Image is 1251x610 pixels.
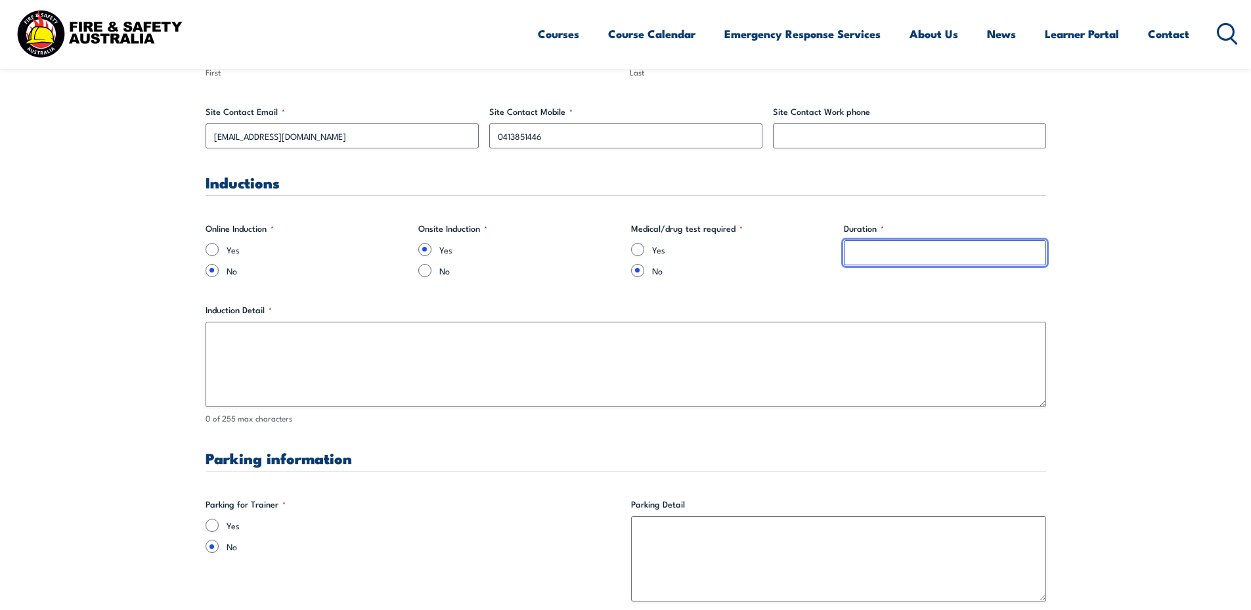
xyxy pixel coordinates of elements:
a: Course Calendar [608,16,695,51]
label: First [206,66,622,79]
h3: Parking information [206,450,1046,466]
label: No [227,264,408,277]
h3: Inductions [206,175,1046,190]
legend: Parking for Trainer [206,498,286,511]
label: Site Contact Work phone [773,105,1046,118]
a: News [987,16,1016,51]
a: Courses [538,16,579,51]
legend: Onsite Induction [418,222,487,235]
a: About Us [910,16,958,51]
a: Contact [1148,16,1189,51]
legend: Online Induction [206,222,274,235]
label: No [439,264,621,277]
a: Emergency Response Services [724,16,881,51]
label: Induction Detail [206,303,1046,316]
label: Yes [227,519,621,532]
label: Yes [652,243,833,256]
label: Site Contact Email [206,105,479,118]
legend: Medical/drug test required [631,222,743,235]
a: Learner Portal [1045,16,1119,51]
label: Parking Detail [631,498,1046,511]
label: Yes [439,243,621,256]
label: Site Contact Mobile [489,105,762,118]
label: Duration [844,222,1046,235]
label: No [227,540,621,553]
label: Yes [227,243,408,256]
div: 0 of 255 max characters [206,412,1046,425]
label: Last [630,66,1046,79]
label: No [652,264,833,277]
